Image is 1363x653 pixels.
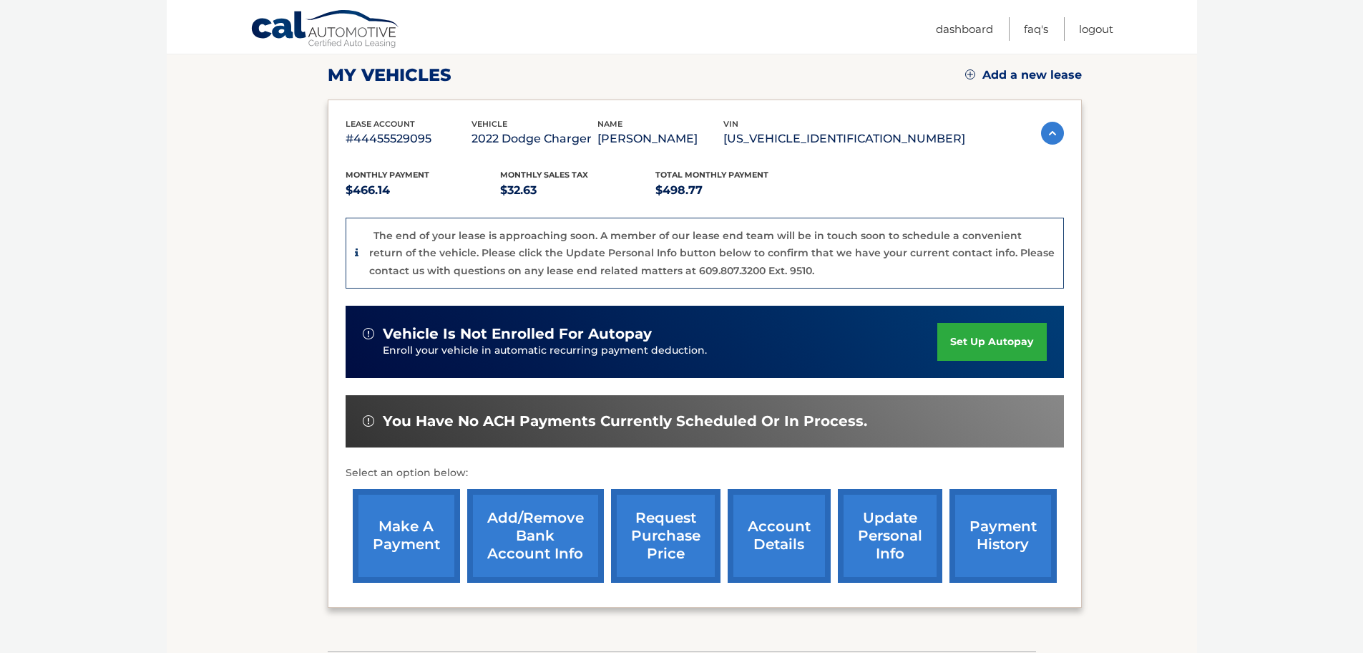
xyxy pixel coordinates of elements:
[597,119,622,129] span: name
[472,129,597,149] p: 2022 Dodge Charger
[346,465,1064,482] p: Select an option below:
[936,17,993,41] a: Dashboard
[965,68,1082,82] a: Add a new lease
[937,323,1046,361] a: set up autopay
[383,325,652,343] span: vehicle is not enrolled for autopay
[346,180,501,200] p: $466.14
[1041,122,1064,145] img: accordion-active.svg
[250,9,401,51] a: Cal Automotive
[655,170,768,180] span: Total Monthly Payment
[346,170,429,180] span: Monthly Payment
[723,129,965,149] p: [US_VEHICLE_IDENTIFICATION_NUMBER]
[611,489,720,583] a: request purchase price
[346,129,472,149] p: #44455529095
[1024,17,1048,41] a: FAQ's
[363,415,374,427] img: alert-white.svg
[1079,17,1113,41] a: Logout
[383,412,867,430] span: You have no ACH payments currently scheduled or in process.
[949,489,1057,583] a: payment history
[728,489,831,583] a: account details
[328,64,451,86] h2: my vehicles
[723,119,738,129] span: vin
[500,180,655,200] p: $32.63
[353,489,460,583] a: make a payment
[965,69,975,79] img: add.svg
[383,343,938,359] p: Enroll your vehicle in automatic recurring payment deduction.
[500,170,588,180] span: Monthly sales Tax
[346,119,415,129] span: lease account
[363,328,374,339] img: alert-white.svg
[472,119,507,129] span: vehicle
[369,229,1055,277] p: The end of your lease is approaching soon. A member of our lease end team will be in touch soon t...
[597,129,723,149] p: [PERSON_NAME]
[467,489,604,583] a: Add/Remove bank account info
[655,180,811,200] p: $498.77
[838,489,942,583] a: update personal info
